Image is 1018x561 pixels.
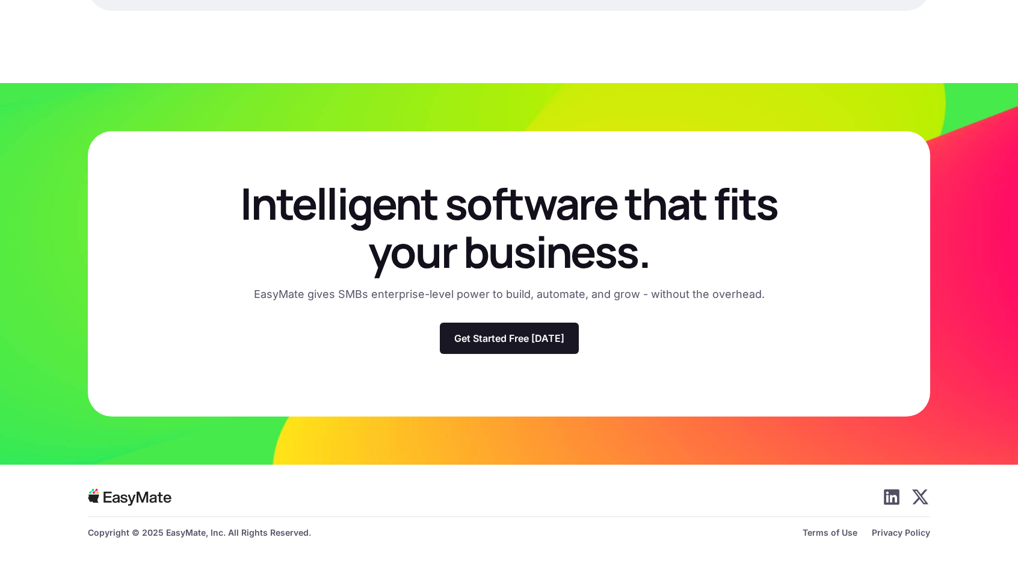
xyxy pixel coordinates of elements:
[454,332,564,344] p: Get Started Free [DATE]
[239,179,779,276] p: Intelligent software that fits your business.
[88,527,311,539] p: Copyright © 2025 EasyMate, Inc. All Rights Reserved.
[440,323,579,354] a: Get Started Free [DATE]
[254,285,765,303] p: EasyMate gives SMBs enterprise-level power to build, automate, and grow - without the overhead.
[872,527,930,539] p: Privacy Policy
[803,527,857,539] p: Terms of Use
